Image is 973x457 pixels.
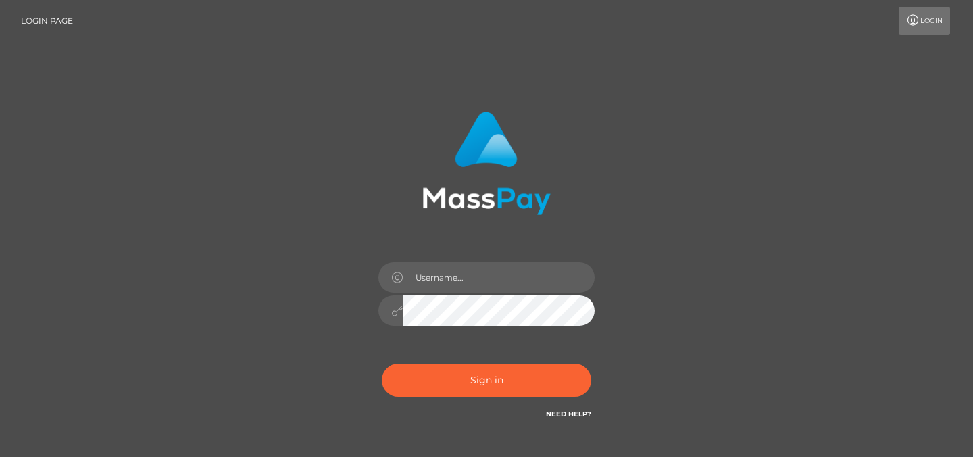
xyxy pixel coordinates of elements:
[546,410,591,418] a: Need Help?
[899,7,950,35] a: Login
[422,112,551,215] img: MassPay Login
[21,7,73,35] a: Login Page
[403,262,595,293] input: Username...
[382,364,591,397] button: Sign in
